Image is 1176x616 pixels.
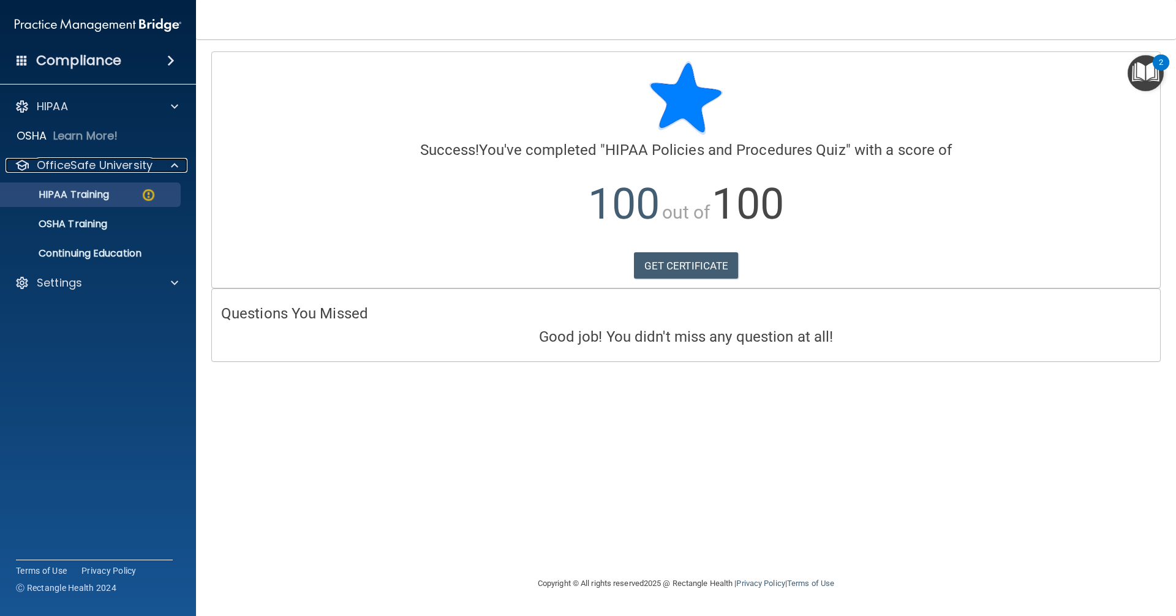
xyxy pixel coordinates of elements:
a: Terms of Use [16,565,67,577]
span: HIPAA Policies and Procedures Quiz [605,141,845,159]
span: Ⓒ Rectangle Health 2024 [16,582,116,594]
p: Learn More! [53,129,118,143]
img: warning-circle.0cc9ac19.png [141,187,156,203]
span: Success! [420,141,480,159]
img: blue-star-rounded.9d042014.png [649,61,723,135]
span: out of [662,201,710,223]
p: HIPAA Training [8,189,109,201]
a: GET CERTIFICATE [634,252,739,279]
p: OSHA [17,129,47,143]
p: OSHA Training [8,218,107,230]
h4: Compliance [36,52,121,69]
a: Terms of Use [787,579,834,588]
h4: You've completed " " with a score of [221,142,1151,158]
h4: Questions You Missed [221,306,1151,321]
a: HIPAA [15,99,178,114]
img: PMB logo [15,13,181,37]
iframe: Drift Widget Chat Controller [1115,531,1161,578]
a: Privacy Policy [81,565,137,577]
div: 2 [1159,62,1163,78]
a: Settings [15,276,178,290]
p: HIPAA [37,99,68,114]
p: Settings [37,276,82,290]
div: Copyright © All rights reserved 2025 @ Rectangle Health | | [462,564,910,603]
h4: Good job! You didn't miss any question at all! [221,329,1151,345]
span: 100 [712,179,783,229]
button: Open Resource Center, 2 new notifications [1128,55,1164,91]
span: 100 [588,179,660,229]
p: OfficeSafe University [37,158,153,173]
p: Continuing Education [8,247,175,260]
a: OfficeSafe University [15,158,178,173]
a: Privacy Policy [736,579,785,588]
